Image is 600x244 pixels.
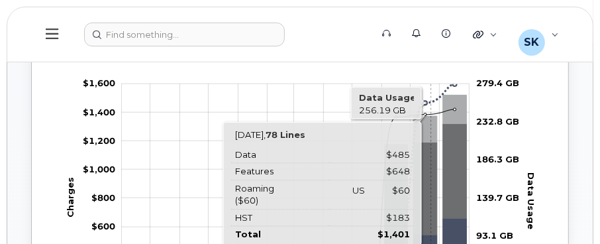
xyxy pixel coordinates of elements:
[65,177,75,217] tspan: Charges
[83,78,115,89] tspan: $1,600
[91,192,115,203] tspan: $800
[476,192,519,203] tspan: 139.7 GB
[476,116,519,127] tspan: 232.8 GB
[524,34,539,50] span: SK
[83,78,115,89] g: $0
[83,135,115,146] tspan: $1,200
[464,21,507,48] div: Quicklinks
[83,107,115,117] g: $0
[84,23,285,46] input: Find something...
[83,164,115,174] g: $0
[83,164,115,174] tspan: $1,000
[526,172,537,229] tspan: Data Usage
[91,192,115,203] g: $0
[83,107,115,117] tspan: $1,400
[476,78,519,89] tspan: 279.4 GB
[476,231,513,241] tspan: 93.1 GB
[91,221,115,231] tspan: $600
[83,135,115,146] g: $0
[509,21,568,48] div: Smith, Kelly (ONB)
[91,221,115,231] g: $0
[476,154,519,165] tspan: 186.3 GB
